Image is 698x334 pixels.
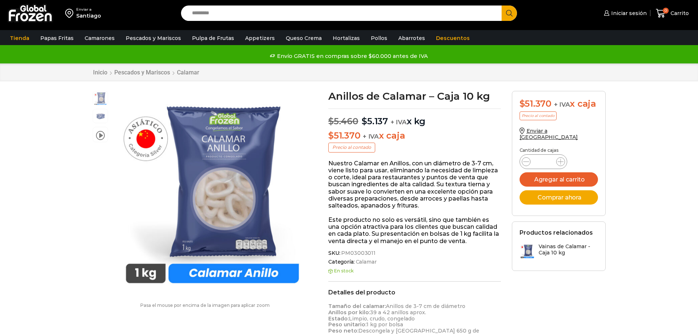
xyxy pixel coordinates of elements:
p: Precio al contado [520,111,557,120]
a: Descuentos [432,31,473,45]
p: x caja [328,131,501,141]
a: Vainas de Calamar - Caja 10 kg [520,243,598,259]
div: x caja [520,99,598,109]
a: Enviar a [GEOGRAPHIC_DATA] [520,128,578,140]
a: Tienda [6,31,33,45]
span: $ [520,98,525,109]
input: Product quantity [536,157,550,167]
span: Calamar-anillo [93,91,108,106]
span: $ [328,130,334,141]
p: En stock [328,268,501,274]
strong: Peso unitario: [328,321,366,328]
span: + IVA [554,101,570,108]
a: Papas Fritas [37,31,77,45]
button: Comprar ahora [520,190,598,205]
span: PM03003011 [340,250,376,256]
bdi: 5.460 [328,116,358,126]
h2: Detalles del producto [328,289,501,296]
a: Pulpa de Frutas [188,31,238,45]
span: 3 [93,109,108,124]
bdi: 5.137 [362,116,388,126]
a: Pescados y Mariscos [122,31,185,45]
strong: Anillos por kilo: [328,309,370,316]
span: Iniciar sesión [609,10,647,17]
bdi: 51.370 [520,98,551,109]
button: Agregar al carrito [520,172,598,187]
p: Pasa el mouse por encima de la imagen para aplicar zoom [93,303,318,308]
a: Appetizers [241,31,278,45]
a: Queso Crema [282,31,325,45]
span: Carrito [669,10,689,17]
a: Inicio [93,69,108,76]
p: Cantidad de cajas [520,148,598,153]
h3: Vainas de Calamar - Caja 10 kg [539,243,598,256]
strong: Tamaño del calamar: [328,303,386,309]
a: Pescados y Mariscos [114,69,170,76]
a: Calamar [177,69,200,76]
span: $ [328,116,334,126]
img: address-field-icon.svg [65,7,76,19]
h1: Anillos de Calamar – Caja 10 kg [328,91,501,101]
p: Nuestro Calamar en Anillos, con un diámetro de 3-7 cm, viene listo para usar, eliminando la neces... [328,160,501,209]
div: Santiago [76,12,101,19]
h2: Productos relacionados [520,229,593,236]
a: Hortalizas [329,31,363,45]
a: Camarones [81,31,118,45]
strong: Estado: [328,315,349,322]
bdi: 51.370 [328,130,360,141]
div: Enviar a [76,7,101,12]
p: Precio al contado [328,143,375,152]
a: 0 Carrito [654,5,691,22]
p: x kg [328,109,501,127]
span: + IVA [363,133,379,140]
nav: Breadcrumb [93,69,200,76]
span: Este producto no solo es versátil, sino que también es una opción atractiva para los clientes que... [328,216,499,245]
a: Pollos [367,31,391,45]
span: SKU: [328,250,501,256]
span: + IVA [391,118,407,126]
strong: Peso neto: [328,327,358,334]
span: $ [362,116,367,126]
button: Search button [502,5,517,21]
a: Iniciar sesión [602,6,647,21]
a: Abarrotes [395,31,429,45]
span: 0 [663,8,669,14]
a: Calamar [355,259,377,265]
span: Categoría: [328,259,501,265]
